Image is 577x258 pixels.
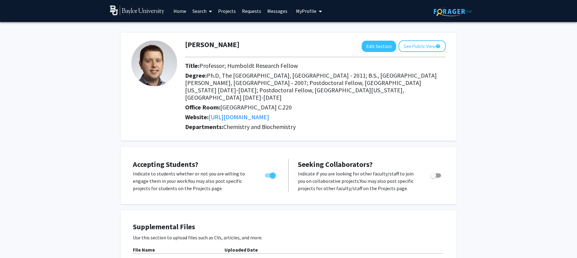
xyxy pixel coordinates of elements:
a: Messages [264,0,290,22]
p: Use this section to upload files such as CVs, articles, and more. [133,234,444,241]
p: Indicate to students whether or not you are willing to engage them in your work. You may also pos... [133,170,253,192]
h2: Office Room: [185,104,446,111]
h2: Degree: [185,72,446,101]
a: Requests [239,0,264,22]
a: Opens in a new tab [209,113,269,121]
span: Accepting Students? [133,160,198,169]
button: See Public View [399,40,446,52]
button: Edit Section [362,41,396,52]
a: Home [170,0,189,22]
p: Indicate if you are looking for other faculty/staff to join you on collaborative projects. You ma... [298,170,418,192]
span: Professor; Humboldt Research Fellow [199,62,298,69]
span: Chemistry and Biochemistry [223,123,296,131]
img: Profile Picture [131,40,177,86]
img: ForagerOne Logo [434,7,472,16]
div: Toggle [428,170,444,179]
iframe: Chat [5,230,26,253]
b: Uploaded Date [225,247,258,253]
h2: Departments: [181,123,450,131]
span: My Profile [296,8,316,14]
mat-icon: help [436,42,440,50]
div: Toggle [262,170,279,179]
span: Seeking Collaborators? [298,160,373,169]
b: File Name [133,247,155,253]
h2: Title: [185,62,446,69]
span: Ph.D, The [GEOGRAPHIC_DATA], [GEOGRAPHIC_DATA] - 2011; B.S., [GEOGRAPHIC_DATA][PERSON_NAME], [GEO... [185,72,437,101]
span: [GEOGRAPHIC_DATA] C.220 [220,103,292,111]
h1: [PERSON_NAME] [185,40,239,49]
a: Projects [215,0,239,22]
h2: Website: [185,113,446,121]
h4: Supplemental Files [133,223,444,231]
a: Search [189,0,215,22]
img: Baylor University Logo [110,6,165,15]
